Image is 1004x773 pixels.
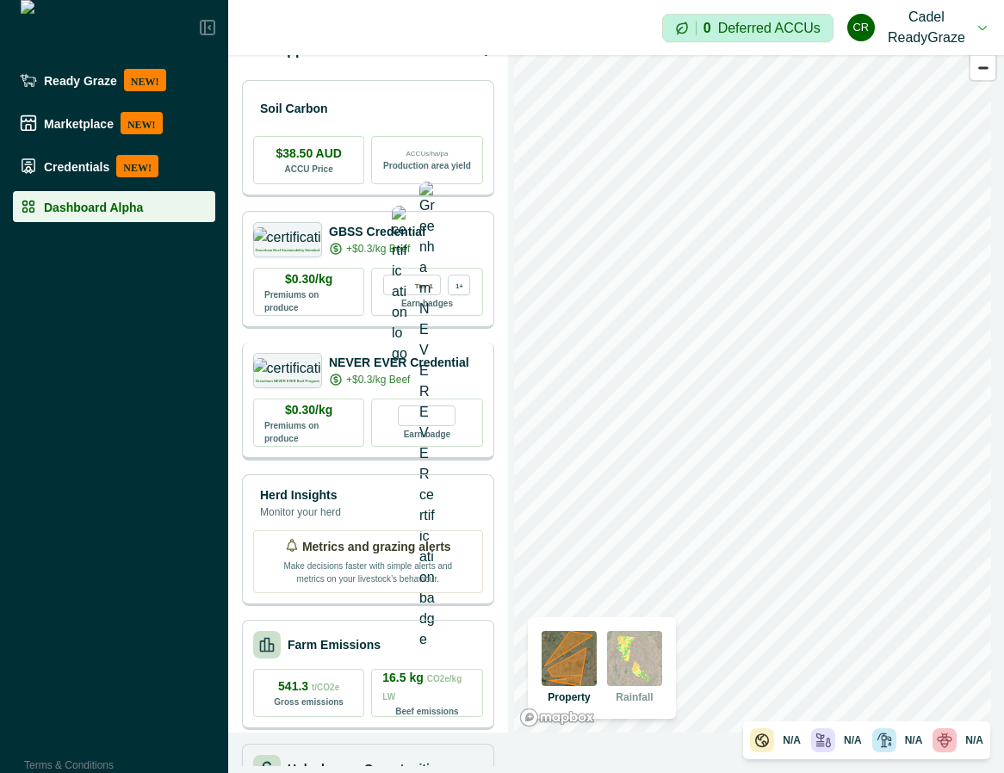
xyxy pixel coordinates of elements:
[285,163,333,176] p: ACCU Price
[965,733,983,748] p: N/A
[395,705,458,718] p: Beef emissions
[346,241,410,257] p: +$0.3/kg Beef
[703,22,711,35] p: 0
[844,733,862,748] p: N/A
[264,419,353,445] p: Premiums on produce
[514,22,991,733] canvas: Map
[905,733,923,748] p: N/A
[382,674,462,702] span: CO2e/kg LW
[260,486,341,504] p: Herd Insights
[44,200,143,213] p: Dashboard Alpha
[401,295,453,310] p: Earn badges
[278,677,339,696] p: 541.3
[415,279,433,290] p: Tier 1
[255,249,319,252] p: Greenham Beef Sustainability Standard
[419,182,435,650] img: Greenham NEVER EVER certification badge
[13,105,215,141] a: MarketplaceNEW!
[253,358,323,375] img: certification logo
[329,223,425,241] p: GBSS Credential
[329,354,469,372] p: NEVER EVER Credential
[548,690,590,705] p: Property
[285,401,332,419] p: $0.30/kg
[116,155,158,177] p: NEW!
[13,148,215,184] a: CredentialsNEW!
[383,159,471,172] p: Production area yield
[542,631,597,686] img: property preview
[346,372,410,387] p: +$0.3/kg Beef
[607,631,662,686] img: rainfall preview
[616,690,653,705] p: Rainfall
[382,669,471,705] p: 16.5 kg
[13,191,215,222] a: Dashboard Alpha
[44,73,117,87] p: Ready Graze
[404,426,450,441] p: Earn badge
[274,696,344,708] p: Gross emissions
[718,22,821,34] p: Deferred ACCUs
[519,708,595,727] a: Mapbox logo
[260,504,341,520] p: Monitor your herd
[13,62,215,98] a: Ready GrazeNEW!
[312,683,339,692] span: t/CO2e
[260,100,328,118] p: Soil Carbon
[392,206,407,364] img: certification logo
[288,636,381,654] p: Farm Emissions
[44,116,114,130] p: Marketplace
[253,227,323,244] img: certification logo
[970,55,995,80] button: Zoom out
[121,112,163,134] p: NEW!
[448,275,470,295] div: more credentials avaialble
[406,149,448,159] p: ACCUs/ha/pa
[302,538,451,556] p: Metrics and grazing alerts
[264,288,353,314] p: Premiums on produce
[256,380,319,383] p: Greenham NEVER EVER Beef Program
[970,56,995,80] span: Zoom out
[285,270,332,288] p: $0.30/kg
[24,759,114,771] a: Terms & Conditions
[124,69,166,91] p: NEW!
[282,556,454,585] p: Make decisions faster with simple alerts and metrics on your livestock’s behaviour.
[276,145,342,163] p: $38.50 AUD
[44,159,109,173] p: Credentials
[456,279,463,290] p: 1+
[783,733,801,748] p: N/A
